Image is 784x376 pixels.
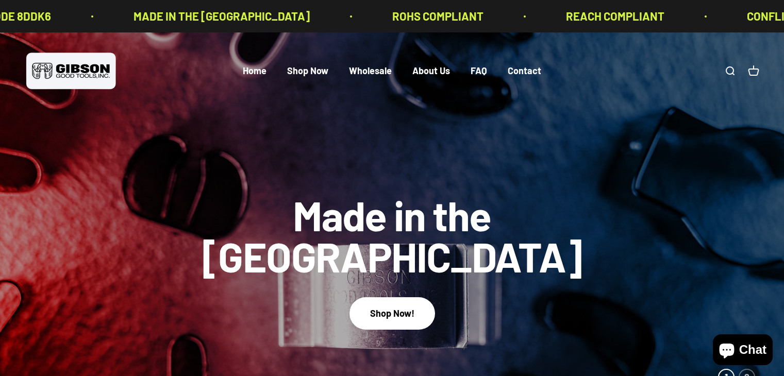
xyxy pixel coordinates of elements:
[243,65,266,77] a: Home
[412,65,450,77] a: About Us
[508,65,541,77] a: Contact
[710,334,776,368] inbox-online-store-chat: Shopify online store chat
[349,297,435,330] button: Shop Now!
[349,65,392,77] a: Wholesale
[471,65,487,77] a: FAQ
[191,231,593,281] split-lines: Made in the [GEOGRAPHIC_DATA]
[287,65,328,77] a: Shop Now
[370,306,414,321] div: Shop Now!
[106,7,282,25] p: MADE IN THE [GEOGRAPHIC_DATA]
[364,7,456,25] p: ROHS COMPLIANT
[538,7,637,25] p: REACH COMPLIANT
